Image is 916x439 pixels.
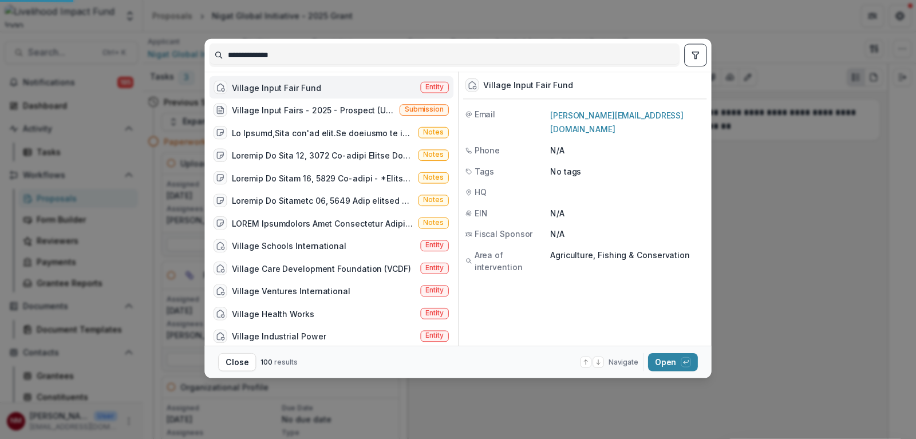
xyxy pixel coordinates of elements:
button: toggle filters [684,44,707,67]
span: Notes [424,219,444,227]
div: Loremip Do Sita 12, 3072 Co-adipi Elitse Doeiusmodte: - **Incidid:**[utlab://etdoloremag.ali/][3]... [232,149,414,161]
span: EIN [475,207,488,219]
div: Loremip Do Sitam 16, 5829 Co-adipi - *Elitseddoeiu:** Tempor Incidid utlabore etdolo ma aliquaeni... [232,172,414,184]
a: [PERSON_NAME][EMAIL_ADDRESS][DOMAIN_NAME] [550,110,684,134]
div: Village Health Works [232,307,314,319]
button: Open [648,353,698,371]
span: Notes [424,196,444,204]
span: Tags [475,165,495,177]
div: Lo Ipsumd,Sita con'ad elit.Se doeiusmo te inc utlabor etdoloremagna al enim Admin ven Quisno exe,... [232,126,414,139]
p: N/A [550,207,705,219]
p: No tags [550,165,581,177]
p: Agriculture, Fishing & Conservation [550,249,705,261]
span: results [274,358,298,366]
span: Notes [424,151,444,159]
span: Entity [426,264,444,272]
span: Entity [426,83,444,91]
span: Notes [424,173,444,181]
span: Fiscal Sponsor [475,228,533,240]
span: Email [475,108,496,120]
span: Entity [426,242,444,250]
div: Village Industrial Power [232,330,326,342]
div: Village Input Fairs - 2025 - Prospect (Use this form to record information about a Fund, Special ... [232,104,395,116]
span: Notes [424,128,444,136]
span: Navigate [609,357,638,367]
div: Village Ventures International [232,285,350,297]
div: Loremip Do Sitametc 06, 5649 Adip elitsed D eiusm temp inci utlab etdo Mag Aliqua en Admi venia q... [232,195,414,207]
span: Entity [426,287,444,295]
span: Entity [426,332,444,340]
span: 100 [260,358,273,366]
p: N/A [550,228,705,240]
span: Submission [405,105,444,113]
p: N/A [550,144,705,156]
div: Village Input Fair Fund [483,80,572,90]
div: Village Input Fair Fund [232,81,321,93]
button: Close [218,353,256,371]
div: Village Care Development Foundation (VCDF) [232,262,411,274]
span: Phone [475,144,500,156]
span: Area of intervention [475,249,550,272]
span: Entity [426,309,444,317]
div: LOREM Ipsumdolors Amet Consectetur Adipi ELITSEDDOEIUSmodte, Inc. 28, 6215Utlabor et: dolorema al... [232,217,414,229]
span: HQ [475,186,487,198]
div: Village Schools International [232,240,347,252]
